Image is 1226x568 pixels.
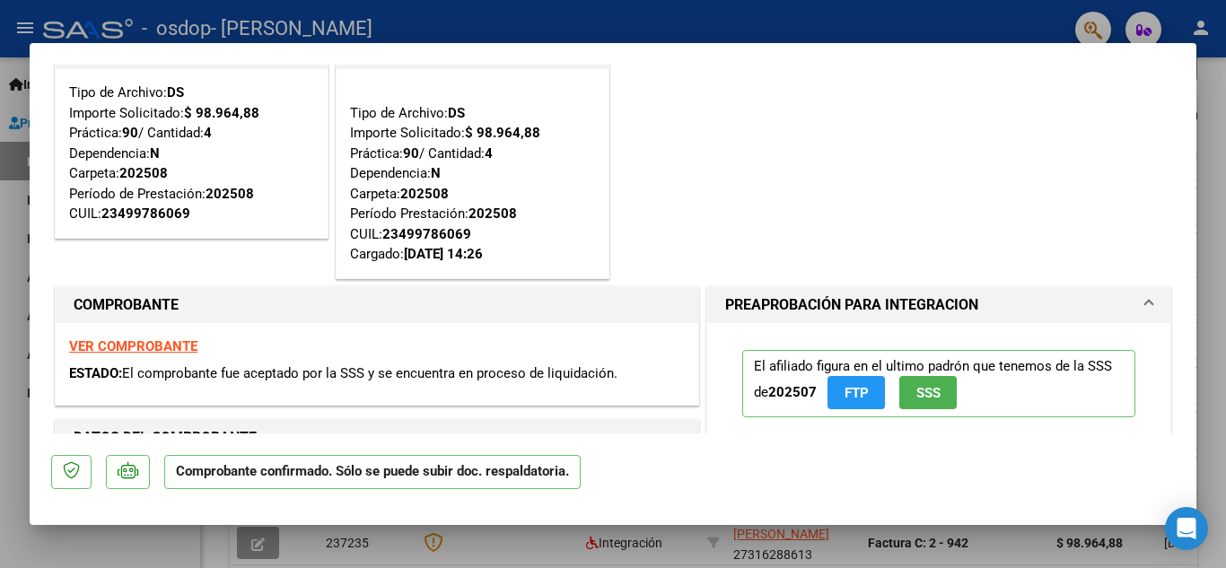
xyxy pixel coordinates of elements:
[707,287,1170,323] mat-expansion-panel-header: PREAPROBACIÓN PARA INTEGRACION
[167,84,184,100] strong: DS
[164,455,581,490] p: Comprobante confirmado. Sólo se puede subir doc. respaldatoria.
[119,165,168,181] strong: 202508
[448,105,465,121] strong: DS
[725,294,978,316] h1: PREAPROBACIÓN PARA INTEGRACION
[122,365,617,381] span: El comprobante fue aceptado por la SSS y se encuentra en proceso de liquidación.
[184,105,259,121] strong: $ 98.964,88
[69,338,197,354] a: VER COMPROBANTE
[382,224,471,245] div: 23499786069
[828,376,885,409] button: FTP
[74,429,257,446] strong: DATOS DEL COMPROBANTE
[101,204,190,224] div: 23499786069
[845,385,869,401] span: FTP
[350,83,595,265] div: Tipo de Archivo: Importe Solicitado: Práctica: / Cantidad: Dependencia: Carpeta: Período Prestaci...
[206,186,254,202] strong: 202508
[768,384,817,400] strong: 202507
[485,145,493,162] strong: 4
[469,205,517,222] strong: 202508
[404,246,483,262] strong: [DATE] 14:26
[403,145,419,162] strong: 90
[465,125,540,141] strong: $ 98.964,88
[899,376,957,409] button: SSS
[204,125,212,141] strong: 4
[69,365,122,381] span: ESTADO:
[400,186,449,202] strong: 202508
[1165,507,1208,550] div: Open Intercom Messenger
[69,83,314,224] div: Tipo de Archivo: Importe Solicitado: Práctica: / Cantidad: Dependencia: Carpeta: Período de Prest...
[431,165,441,181] strong: N
[916,385,941,401] span: SSS
[742,350,1135,417] p: El afiliado figura en el ultimo padrón que tenemos de la SSS de
[74,296,179,313] strong: COMPROBANTE
[122,125,138,141] strong: 90
[150,145,160,162] strong: N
